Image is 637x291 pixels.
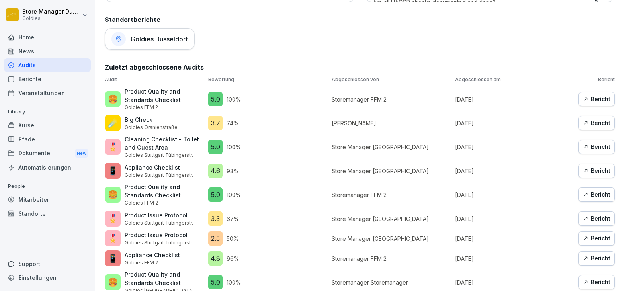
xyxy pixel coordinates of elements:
a: Veranstaltungen [4,86,91,100]
p: Goldies Stuttgart Tübingerstr. [125,239,193,246]
p: ☄️ [108,117,118,129]
div: 3.3 [208,211,223,226]
h1: Goldies Dusseldorf [131,35,188,43]
button: Bericht [578,187,615,202]
a: Mitarbeiter [4,193,91,207]
p: Bewertung [208,76,328,83]
button: Bericht [578,211,615,226]
p: 🍔 [108,189,118,201]
a: Kurse [4,118,91,132]
div: Bericht [583,214,610,223]
p: [DATE] [455,234,574,243]
p: Product Issue Protocol [125,211,193,219]
p: Store Manager [GEOGRAPHIC_DATA] [332,234,451,243]
p: Appliance Checklist [125,251,180,259]
p: Big Check [125,115,178,124]
p: [DATE] [455,278,574,287]
a: Berichte [4,72,91,86]
p: [DATE] [455,167,574,175]
p: Store Manager Duseldorf [22,8,80,15]
p: [DATE] [455,95,574,104]
a: DokumenteNew [4,146,91,161]
button: Bericht [578,116,615,130]
p: 100 % [227,278,241,287]
div: Bericht [583,143,610,151]
p: Storemanager FFM 2 [332,191,451,199]
div: Audits [4,58,91,72]
p: Product Issue Protocol [125,231,193,239]
p: 📱 [108,252,118,264]
p: [PERSON_NAME] [332,119,451,127]
p: 🎖️ [108,232,118,244]
a: Goldies Dusseldorf [105,28,195,50]
p: 67 % [227,215,239,223]
p: 🍔 [108,93,118,105]
p: Appliance Checklist [125,163,193,172]
div: 3.7 [208,116,223,130]
p: 100 % [227,95,241,104]
p: Goldies [22,16,80,21]
p: 96 % [227,254,239,263]
p: Abgeschlossen am [455,76,574,83]
button: Bericht [578,231,615,246]
p: Storemanager FFM 2 [332,254,451,263]
p: 74 % [227,119,239,127]
p: Product Quality and Standards Checklist [125,270,204,287]
div: Dokumente [4,146,91,161]
p: [DATE] [455,119,574,127]
p: Storemanager FFM 2 [332,95,451,104]
a: Standorte [4,207,91,221]
button: Bericht [578,251,615,266]
p: Goldies Oranienstraße [125,124,178,131]
div: Bericht [583,119,610,127]
p: Goldies FFM 2 [125,104,204,111]
div: Bericht [583,95,610,104]
div: 5.0 [208,92,223,106]
div: 4.8 [208,251,223,266]
div: 4.6 [208,164,223,178]
p: People [4,180,91,193]
p: 100 % [227,191,241,199]
div: 5.0 [208,275,223,289]
p: Goldies Stuttgart Tübingerstr. [125,172,193,179]
p: Goldies FFM 2 [125,199,204,207]
a: News [4,44,91,58]
button: Bericht [578,140,615,154]
p: 100 % [227,143,241,151]
p: 🎖️ [108,141,118,153]
p: Bericht [578,76,615,83]
button: Bericht [578,275,615,289]
p: Goldies FFM 2 [125,259,180,266]
p: Abgeschlossen von [332,76,451,83]
div: Bericht [583,254,610,263]
div: 5.0 [208,187,223,202]
div: 2.5 [208,231,223,246]
p: Storemanager Storemanager [332,278,451,287]
p: Store Manager [GEOGRAPHIC_DATA] [332,167,451,175]
p: Product Quality and Standards Checklist [125,87,204,104]
div: Support [4,257,91,271]
button: Bericht [578,92,615,106]
button: Bericht [578,164,615,178]
p: Store Manager [GEOGRAPHIC_DATA] [332,215,451,223]
a: Automatisierungen [4,160,91,174]
p: 93 % [227,167,239,175]
div: New [75,149,88,158]
p: Goldies Stuttgart Tübingerstr. [125,152,204,159]
a: Pfade [4,132,91,146]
